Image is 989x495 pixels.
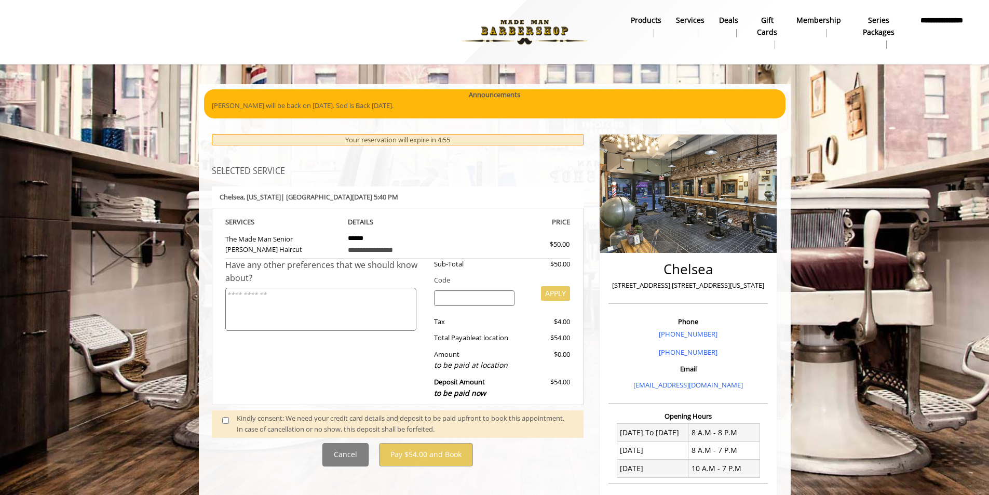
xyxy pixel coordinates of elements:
td: 8 A.M - 7 P.M [688,442,760,459]
th: SERVICE [225,216,341,228]
b: Services [676,15,705,26]
h3: Opening Hours [608,412,768,420]
div: $50.00 [512,239,570,250]
span: at location [476,333,508,342]
td: [DATE] To [DATE] [617,424,688,442]
div: $4.00 [522,316,570,327]
b: Membership [796,15,841,26]
div: Tax [426,316,522,327]
div: $50.00 [522,259,570,270]
button: Cancel [322,443,369,466]
p: [STREET_ADDRESS],[STREET_ADDRESS][US_STATE] [611,280,765,291]
div: Kindly consent: We need your credit card details and deposit to be paid upfront to book this appo... [237,413,573,435]
div: Total Payable [426,332,522,343]
b: Chelsea | [GEOGRAPHIC_DATA][DATE] 5:40 PM [220,192,398,202]
a: ServicesServices [669,13,712,40]
td: 8 A.M - 8 P.M [688,424,760,442]
div: $0.00 [522,349,570,371]
span: , [US_STATE] [243,192,281,202]
div: $54.00 [522,332,570,343]
b: Series packages [856,15,902,38]
a: [EMAIL_ADDRESS][DOMAIN_NAME] [633,380,743,390]
a: MembershipMembership [789,13,848,40]
a: Gift cardsgift cards [746,13,789,51]
b: Announcements [469,89,520,100]
b: Deals [719,15,738,26]
a: Series packagesSeries packages [848,13,910,51]
th: PRICE [455,216,571,228]
h3: Email [611,365,765,372]
h2: Chelsea [611,262,765,277]
p: [PERSON_NAME] will be back on [DATE]. Sod is Back [DATE]. [212,100,778,111]
td: 10 A.M - 7 P.M [688,460,760,477]
button: Pay $54.00 and Book [379,443,473,466]
div: Code [426,275,570,286]
span: to be paid now [434,388,486,398]
h3: Phone [611,318,765,325]
img: Made Man Barbershop logo [453,4,596,61]
div: Amount [426,349,522,371]
div: Your reservation will expire in 4:55 [212,134,584,146]
span: S [251,217,254,226]
a: DealsDeals [712,13,746,40]
td: [DATE] [617,442,688,459]
button: APPLY [541,286,570,301]
a: [PHONE_NUMBER] [659,347,717,357]
td: The Made Man Senior [PERSON_NAME] Haircut [225,228,341,259]
b: gift cards [753,15,782,38]
div: Have any other preferences that we should know about? [225,259,427,285]
div: Sub-Total [426,259,522,270]
td: [DATE] [617,460,688,477]
th: DETAILS [340,216,455,228]
b: Deposit Amount [434,377,486,398]
b: products [631,15,661,26]
div: $54.00 [522,377,570,399]
a: [PHONE_NUMBER] [659,329,717,339]
a: Productsproducts [624,13,669,40]
div: to be paid at location [434,359,514,371]
h3: SELECTED SERVICE [212,167,584,176]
